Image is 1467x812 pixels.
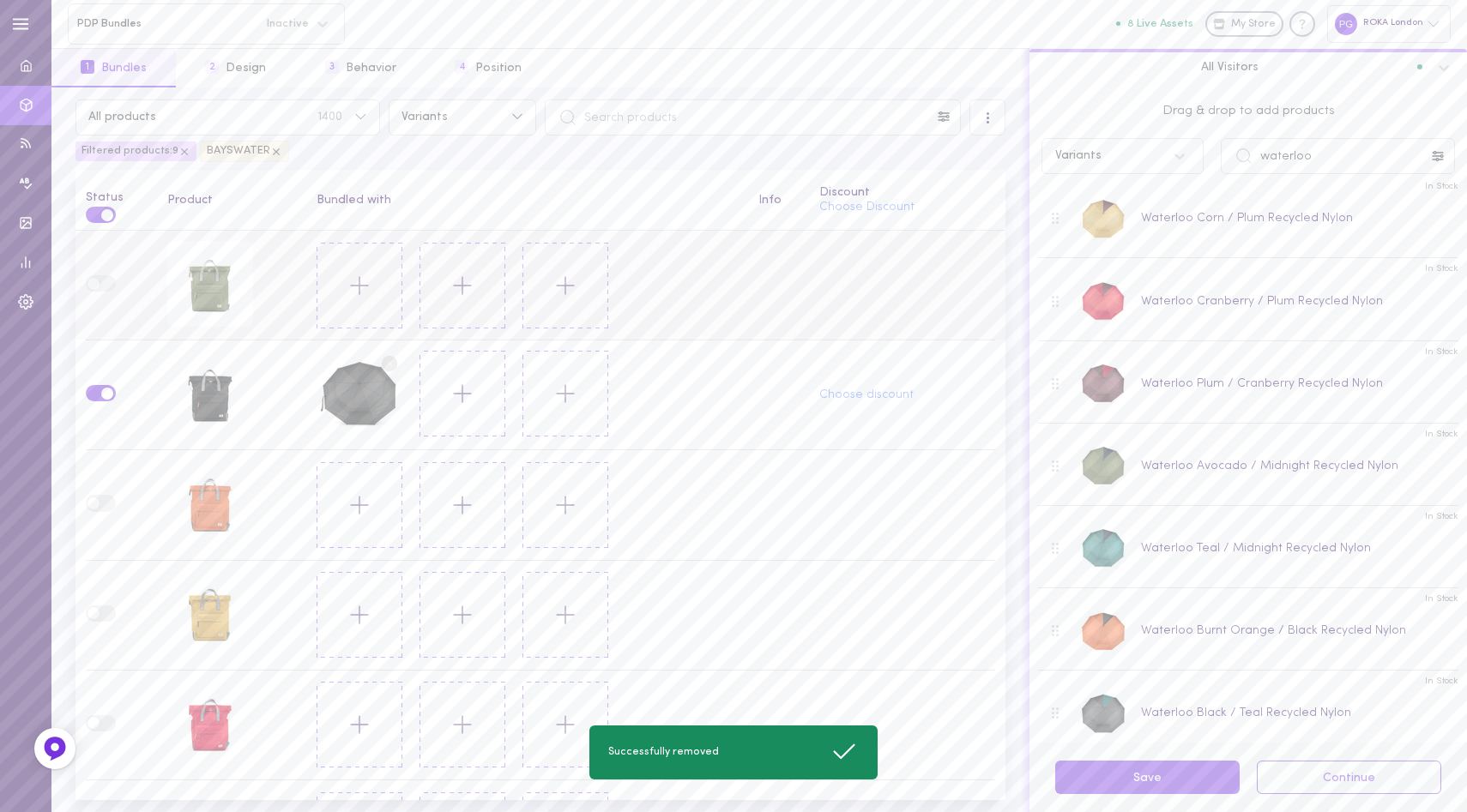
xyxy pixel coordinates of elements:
[1425,510,1458,523] span: In Stock
[1425,428,1458,441] span: In Stock
[325,60,339,74] span: 3
[1425,675,1458,688] span: In Stock
[401,111,499,123] span: Variants
[1141,457,1398,475] div: Waterloo Avocado / Midnight Recycled Nylon
[88,111,318,123] span: All products
[1141,209,1353,227] div: Waterloo Corn / Plum Recycled Nylon
[167,460,253,550] div: Bayswater B Burnt Orange Recycled Nylon
[1141,375,1383,393] div: Waterloo Plum / Cranberry Recycled Nylon
[1231,17,1276,33] span: My Store
[317,195,738,207] div: Bundled with
[455,60,468,74] span: 4
[167,351,253,440] div: Bayswater B Black Recycled Nylon
[1205,11,1283,37] a: My Store
[167,680,253,769] div: Bayswater B Cranberry Recycled Nylon
[1116,18,1205,30] a: 8 Live Assets
[1055,150,1102,162] div: Variants
[389,99,536,135] button: Variants
[1055,761,1240,794] button: Save
[75,99,380,135] button: All products1400
[77,17,256,30] span: PDP Bundles
[1425,346,1458,358] span: In Stock
[167,570,253,659] div: Bayswater B Corn Recycled Nylon
[256,18,309,29] span: Inactive
[205,60,219,74] span: 2
[1425,180,1458,193] span: In Stock
[296,49,426,87] button: 3Behavior
[81,60,94,74] span: 1
[1141,539,1371,557] div: Waterloo Teal / Midnight Recycled Nylon
[1041,102,1455,121] span: Drag & drop to add products
[51,49,176,87] button: 1Bundles
[167,195,297,207] div: Product
[176,49,295,87] button: 2Design
[200,141,289,162] div: BAYSWATER
[167,241,253,330] div: Bayswater B Avocado Recycled Nylon
[1289,11,1315,37] div: Knowledge center
[318,111,342,123] span: 1400
[1257,761,1441,794] button: Continue
[545,99,961,135] input: Search products
[1201,59,1259,75] span: All Visitors
[75,141,196,161] div: Filtered products: 9
[1327,5,1451,42] div: ROKA London
[1141,292,1383,310] div: Waterloo Cranberry / Plum Recycled Nylon
[317,351,402,440] div: Waterloo Black
[819,389,914,401] button: Choose discount
[1425,592,1458,605] span: In Stock
[819,201,915,214] button: Choose Discount
[1425,262,1458,275] span: In Stock
[1141,622,1406,640] div: Waterloo Burnt Orange / Black Recycled Nylon
[608,745,719,760] span: Successfully removed
[819,187,995,199] div: Discount
[1141,704,1351,722] div: Waterloo Black / Teal Recycled Nylon
[1221,138,1455,174] input: Search products
[758,195,800,207] div: Info
[426,49,551,87] button: 4Position
[1116,18,1193,29] button: 8 Live Assets
[86,180,148,204] div: Status
[42,736,68,761] img: Feedback Button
